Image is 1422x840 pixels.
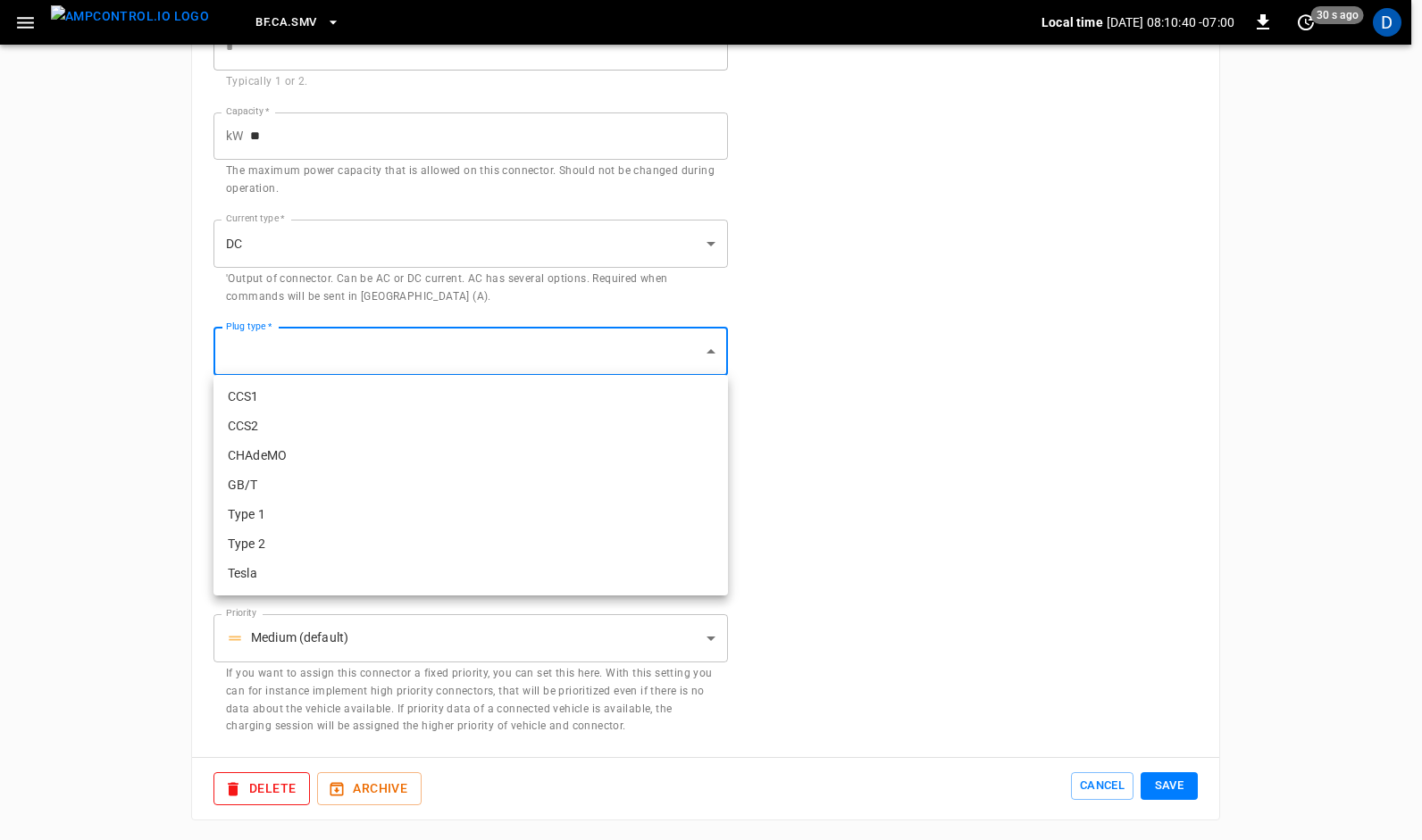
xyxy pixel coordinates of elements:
li: GB/T [213,470,728,500]
li: CHAdeMO [213,441,728,470]
li: CCS2 [213,412,728,441]
li: CCS1 [213,382,728,412]
li: Type 2 [213,529,728,559]
li: Type 1 [213,500,728,529]
li: Tesla [213,559,728,588]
